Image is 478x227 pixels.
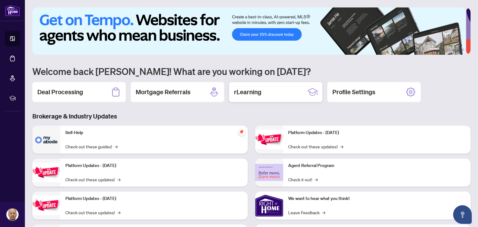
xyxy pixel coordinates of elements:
[32,65,471,77] h1: Welcome back [PERSON_NAME]! What are you working on [DATE]?
[442,49,444,51] button: 2
[65,162,243,169] p: Platform Updates - [DATE]
[65,143,118,150] a: Check out these guides!→
[315,176,318,183] span: →
[288,143,343,150] a: Check out these updates!→
[288,209,325,216] a: Leave Feedback→
[65,209,120,216] a: Check out these updates!→
[117,209,120,216] span: →
[136,88,190,96] h2: Mortgage Referrals
[32,163,60,182] img: Platform Updates - September 16, 2025
[5,5,20,16] img: logo
[32,126,60,154] img: Self-Help
[32,7,466,55] img: Slide 0
[288,195,466,202] p: We want to hear what you think!
[288,176,318,183] a: Check it out!→
[332,88,375,96] h2: Profile Settings
[32,112,471,121] h3: Brokerage & Industry Updates
[288,129,466,136] p: Platform Updates - [DATE]
[255,192,283,220] img: We want to hear what you think!
[462,49,464,51] button: 6
[340,143,343,150] span: →
[65,129,243,136] p: Self-Help
[452,49,454,51] button: 4
[429,49,439,51] button: 1
[65,195,243,202] p: Platform Updates - [DATE]
[117,176,120,183] span: →
[37,88,83,96] h2: Deal Processing
[32,196,60,215] img: Platform Updates - July 21, 2025
[238,128,245,136] span: pushpin
[322,209,325,216] span: →
[65,176,120,183] a: Check out these updates!→
[447,49,449,51] button: 3
[255,164,283,181] img: Agent Referral Program
[234,88,261,96] h2: rLearning
[115,143,118,150] span: →
[457,49,459,51] button: 5
[255,130,283,149] img: Platform Updates - June 23, 2025
[7,209,18,220] img: Profile Icon
[288,162,466,169] p: Agent Referral Program
[453,205,472,224] button: Open asap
